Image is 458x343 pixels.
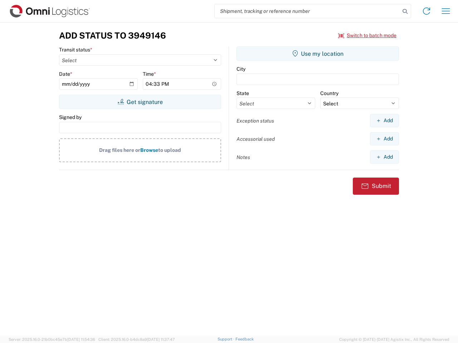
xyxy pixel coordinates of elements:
[67,337,95,342] span: [DATE] 11:54:36
[237,90,249,96] label: State
[235,337,254,341] a: Feedback
[99,147,140,153] span: Drag files here or
[237,154,250,160] label: Notes
[320,90,338,96] label: Country
[143,71,156,77] label: Time
[237,118,274,124] label: Exception status
[353,178,399,195] button: Submit
[140,147,158,153] span: Browse
[147,337,175,342] span: [DATE] 11:37:47
[59,30,166,41] h3: Add Status to 3949146
[237,66,245,72] label: City
[370,132,399,145] button: Add
[59,71,72,77] label: Date
[98,337,175,342] span: Client: 2025.16.0-b4dc8a9
[339,336,449,343] span: Copyright © [DATE]-[DATE] Agistix Inc., All Rights Reserved
[370,114,399,127] button: Add
[215,4,400,18] input: Shipment, tracking or reference number
[158,147,181,153] span: to upload
[59,114,82,120] label: Signed by
[338,30,396,41] button: Switch to batch mode
[370,150,399,164] button: Add
[237,46,399,61] button: Use my location
[59,95,221,109] button: Get signature
[237,136,275,142] label: Accessorial used
[218,337,235,341] a: Support
[9,337,95,342] span: Server: 2025.16.0-21b0bc45e7b
[59,46,92,53] label: Transit status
